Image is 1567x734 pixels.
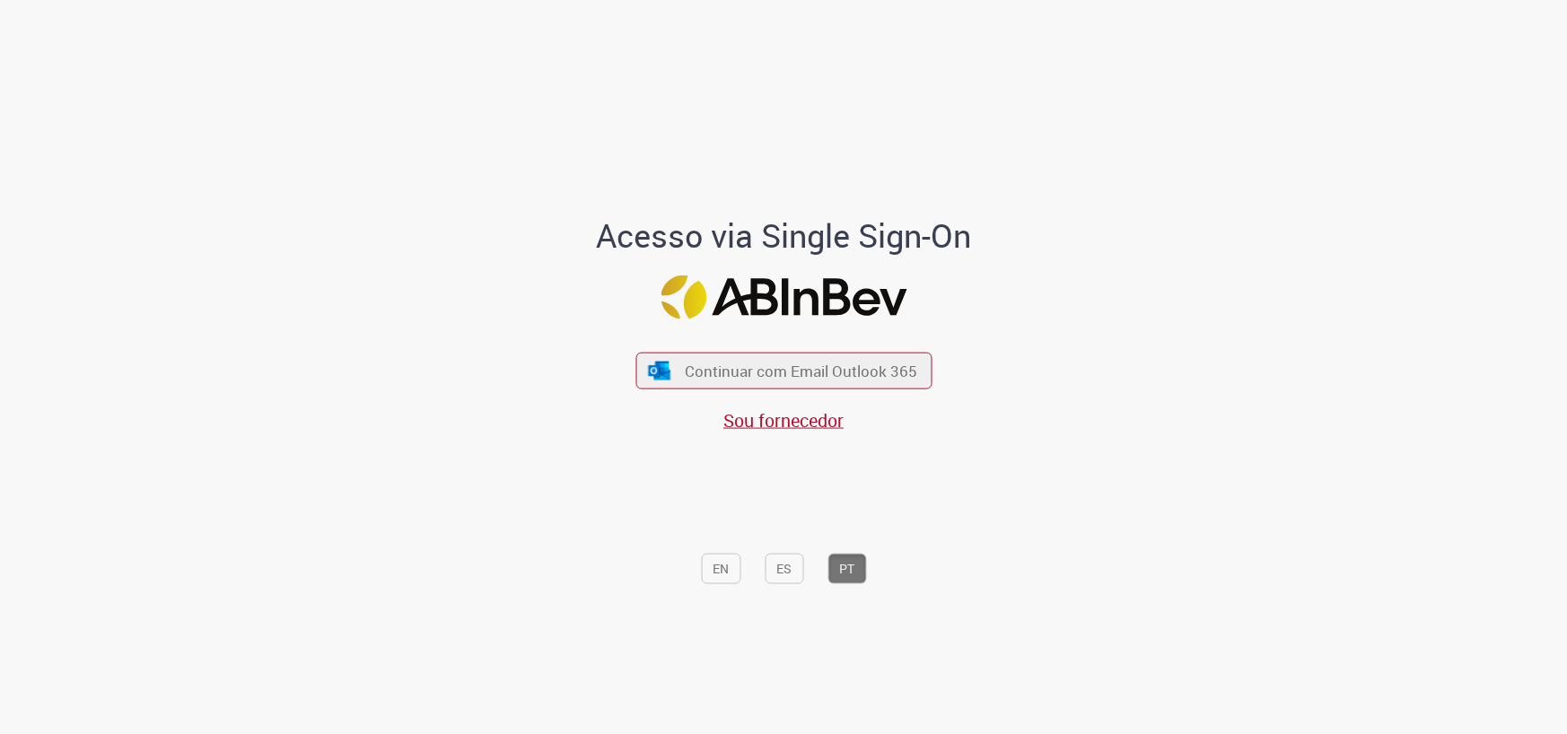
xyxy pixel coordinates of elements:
button: ES [765,554,803,584]
img: Logo ABInBev [661,275,906,319]
h1: Acesso via Single Sign-On [535,218,1033,254]
span: Continuar com Email Outlook 365 [685,361,917,381]
button: EN [701,554,740,584]
button: ícone Azure/Microsoft 360 Continuar com Email Outlook 365 [635,353,932,389]
a: Sou fornecedor [723,408,844,433]
button: PT [827,554,866,584]
img: ícone Azure/Microsoft 360 [647,361,672,380]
